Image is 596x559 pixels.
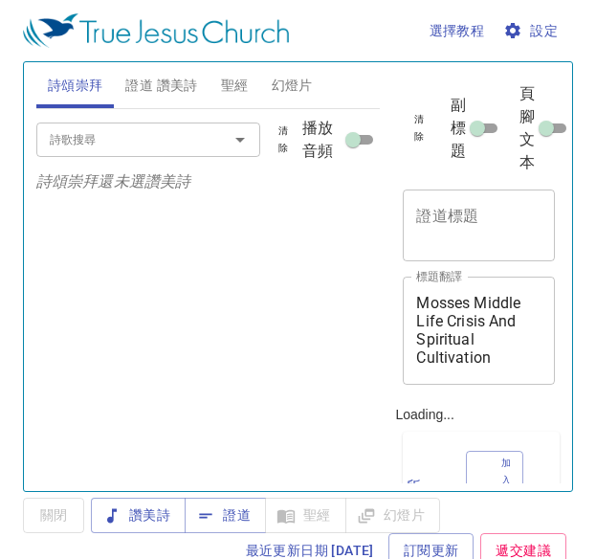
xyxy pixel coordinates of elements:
span: 幻燈片 [272,74,313,98]
span: 頁腳文本 [519,82,535,174]
span: 選擇教程 [430,19,485,43]
img: True Jesus Church [23,13,289,48]
span: 播放音頻 [302,117,342,163]
span: 證道 讚美詩 [125,74,197,98]
span: 詩頌崇拜 [48,74,103,98]
button: 讚美詩 [91,498,186,533]
span: 副標題 [451,94,466,163]
span: 設定 [507,19,558,43]
div: Loading... [387,55,567,483]
i: 詩頌崇拜還未選讚美詩 [36,172,191,190]
span: 清除 [276,123,291,157]
button: Open [227,126,254,153]
button: 設定 [499,13,565,49]
button: 選擇教程 [422,13,493,49]
textarea: Mosses Middle Life Crisis And Spiritual Cultivation [416,294,541,367]
span: 證道 [200,503,251,527]
button: 證道 [185,498,266,533]
span: 聖經 [221,74,249,98]
button: 清除 [264,120,302,160]
span: 讚美詩 [106,503,170,527]
span: 清除 [414,111,424,145]
button: 清除 [403,108,435,148]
